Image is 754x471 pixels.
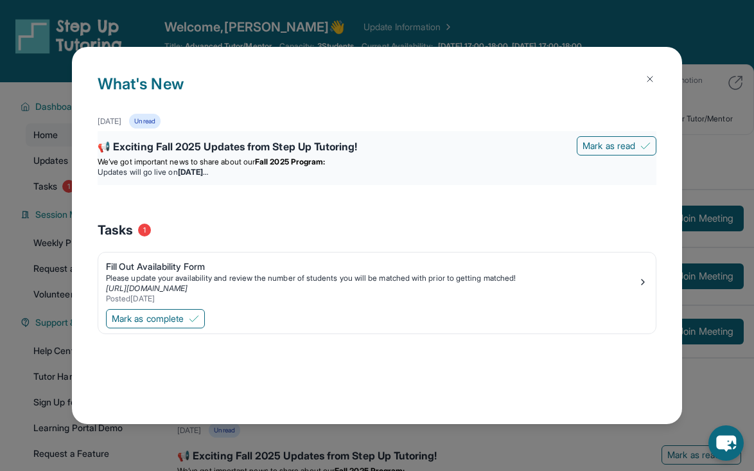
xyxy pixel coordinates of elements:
div: Unread [129,114,160,129]
span: We’ve got important news to share about our [98,157,255,166]
div: Please update your availability and review the number of students you will be matched with prior ... [106,273,638,283]
div: Posted [DATE] [106,294,638,304]
h1: What's New [98,73,656,114]
span: Mark as read [583,139,635,152]
div: [DATE] [98,116,121,127]
strong: Fall 2025 Program: [255,157,325,166]
button: chat-button [708,425,744,461]
button: Mark as read [577,136,656,156]
span: Mark as complete [112,312,184,325]
a: [URL][DOMAIN_NAME] [106,283,188,293]
li: Updates will go live on [98,167,656,177]
img: Mark as read [640,141,651,151]
button: Mark as complete [106,309,205,328]
div: Fill Out Availability Form [106,260,638,273]
img: Close Icon [645,74,655,84]
a: Fill Out Availability FormPlease update your availability and review the number of students you w... [98,253,656,307]
img: Mark as complete [189,314,199,324]
strong: [DATE] [178,167,208,177]
div: 📢 Exciting Fall 2025 Updates from Step Up Tutoring! [98,139,656,157]
span: Tasks [98,221,133,239]
span: 1 [138,224,151,236]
